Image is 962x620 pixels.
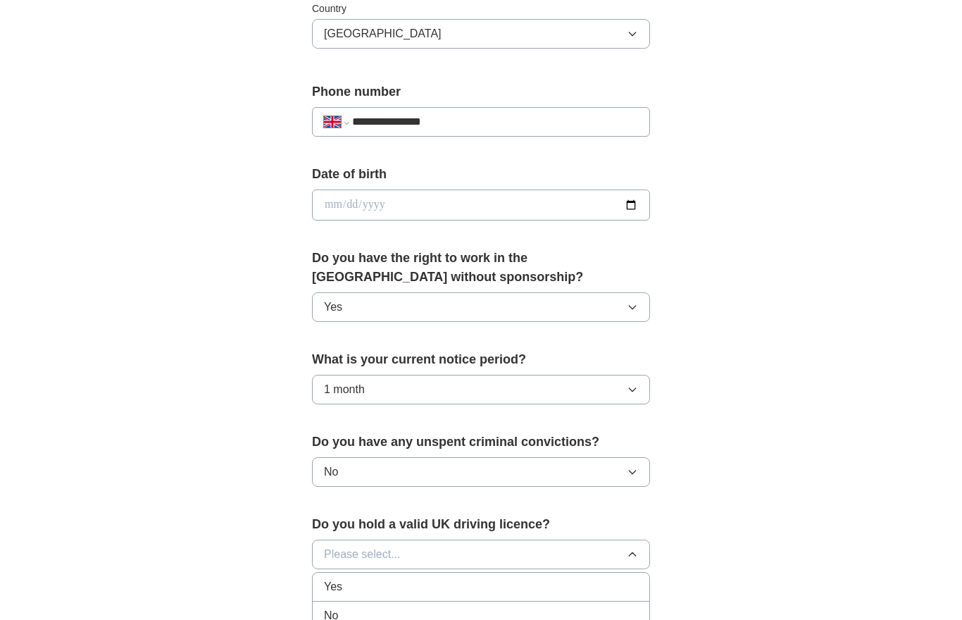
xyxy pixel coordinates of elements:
[312,2,650,17] label: Country
[312,516,650,535] label: Do you hold a valid UK driving licence?
[324,579,342,596] span: Yes
[324,547,401,564] span: Please select...
[324,299,342,316] span: Yes
[312,293,650,323] button: Yes
[312,166,650,185] label: Date of birth
[312,376,650,405] button: 1 month
[312,458,650,488] button: No
[312,351,650,370] label: What is your current notice period?
[312,249,650,287] label: Do you have the right to work in the [GEOGRAPHIC_DATA] without sponsorship?
[312,433,650,452] label: Do you have any unspent criminal convictions?
[324,26,442,43] span: [GEOGRAPHIC_DATA]
[312,540,650,570] button: Please select...
[312,83,650,102] label: Phone number
[324,382,365,399] span: 1 month
[312,20,650,49] button: [GEOGRAPHIC_DATA]
[324,464,338,481] span: No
